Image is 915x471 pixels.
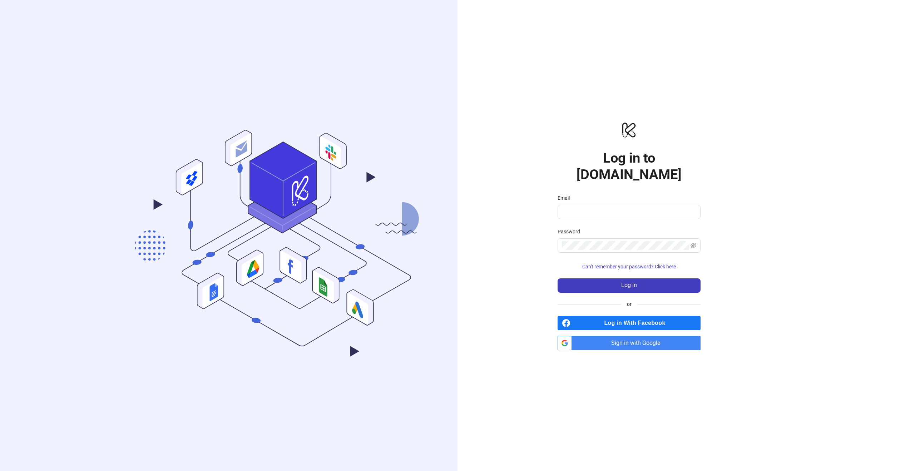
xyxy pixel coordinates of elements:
button: Log in [558,278,701,293]
input: Password [562,241,689,250]
label: Password [558,228,585,235]
span: or [621,300,637,308]
span: Log in With Facebook [573,316,701,330]
button: Can't remember your password? Click here [558,261,701,273]
label: Email [558,194,574,202]
a: Sign in with Google [558,336,701,350]
span: Sign in with Google [575,336,701,350]
a: Can't remember your password? Click here [558,264,701,269]
h1: Log in to [DOMAIN_NAME] [558,150,701,183]
input: Email [562,208,695,216]
span: Log in [621,282,637,288]
span: Can't remember your password? Click here [582,264,676,269]
a: Log in With Facebook [558,316,701,330]
span: eye-invisible [691,243,696,248]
